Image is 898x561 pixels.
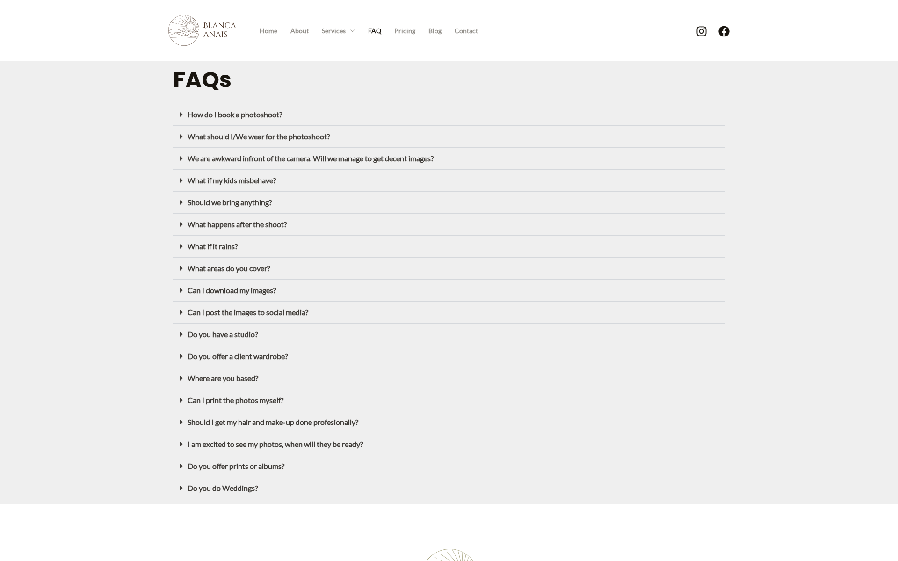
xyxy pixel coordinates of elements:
div: What areas do you cover? [173,258,725,280]
div: Do you do Weddings? [173,477,725,499]
div: Can I download my images? [173,280,725,302]
a: FAQ [362,24,388,38]
a: Do you have a studio? [188,330,258,338]
div: What should I/We wear for the photoshoot? [173,126,725,148]
div: We are awkward infront of the camera. Will we manage to get decent images? [173,148,725,170]
a: Do you do Weddings? [188,483,258,492]
a: Pricing [388,24,422,38]
a: How do I book a photoshoot? [188,110,282,119]
a: Should we bring anything? [188,198,272,207]
div: Should I get my hair and make-up done profesionally? [173,411,725,433]
a: What areas do you cover? [188,264,270,273]
div: How do I book a photoshoot? [173,104,725,126]
a: Where are you based? [188,374,258,382]
div: Can I post the images to social media? [173,302,725,324]
div: Can I print the photos myself? [173,389,725,411]
div: What happens after the shoot? [173,214,725,236]
div: Where are you based? [173,367,725,389]
a: Facebook [718,26,730,37]
a: About [284,24,315,38]
h2: FAQs [173,65,725,94]
a: Services [315,24,362,38]
div: Should we bring anything? [173,192,725,214]
a: Can I download my images? [188,286,276,295]
img: Blanca Anais Photography [168,15,236,46]
div: Do you have a studio? [173,324,725,345]
a: Blog [422,24,448,38]
div: Do you offer a client wardrobe? [173,345,725,367]
a: What if my kids misbehave? [188,176,276,185]
a: Can I post the images to social media? [188,308,308,316]
a: What happens after the shoot? [188,220,287,229]
a: What should I/We wear for the photoshoot? [188,132,330,141]
a: I am excited to see my photos, when will they be ready? [188,439,363,448]
div: Do you offer prints or albums? [173,455,725,477]
a: What if it rains? [188,242,238,251]
a: Instagram [696,26,707,37]
a: Can I print the photos myself? [188,396,283,404]
a: Home [253,24,284,38]
nav: Site Navigation: Primary [253,23,485,38]
a: Should I get my hair and make-up done profesionally? [188,417,358,426]
a: Do you offer a client wardrobe? [188,352,288,360]
div: What if it rains? [173,236,725,258]
a: Do you offer prints or albums? [188,461,284,470]
div: I am excited to see my photos, when will they be ready? [173,433,725,455]
a: Contact [448,24,485,38]
a: We are awkward infront of the camera. Will we manage to get decent images? [188,154,434,163]
div: What if my kids misbehave? [173,170,725,192]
